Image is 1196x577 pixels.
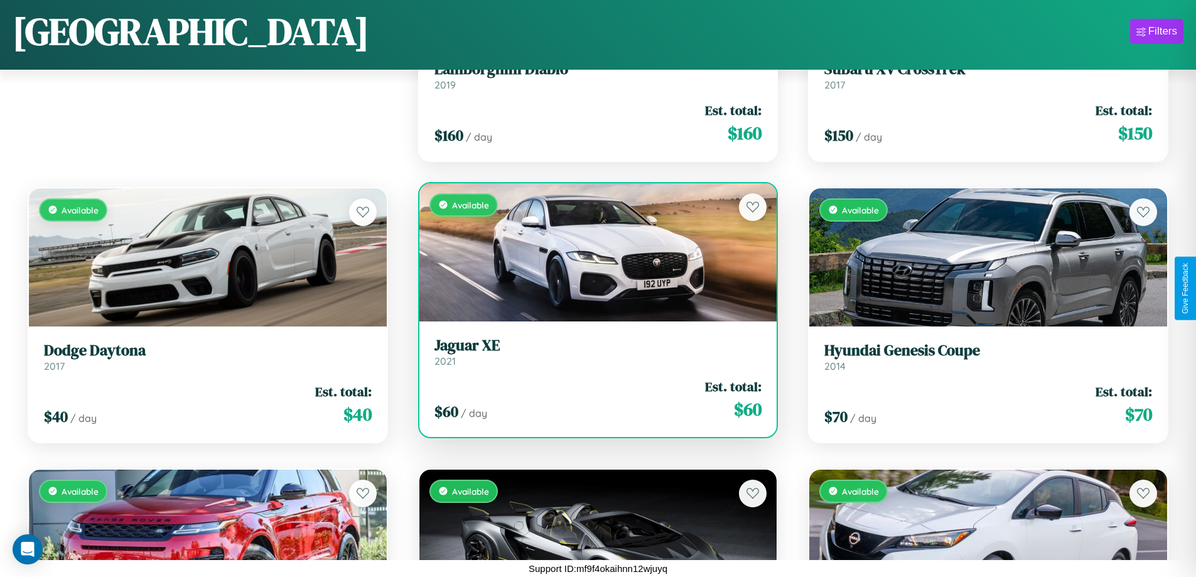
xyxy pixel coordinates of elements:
[1096,382,1152,401] span: Est. total:
[44,342,372,360] h3: Dodge Daytona
[1130,19,1183,44] button: Filters
[452,486,489,497] span: Available
[824,360,846,372] span: 2014
[434,355,456,367] span: 2021
[44,342,372,372] a: Dodge Daytona2017
[728,121,762,146] span: $ 160
[1181,263,1190,314] div: Give Feedback
[824,60,1152,91] a: Subaru XV CrossTrek2017
[461,407,487,419] span: / day
[824,406,848,427] span: $ 70
[734,397,762,422] span: $ 60
[1118,121,1152,146] span: $ 150
[62,205,99,215] span: Available
[70,412,97,424] span: / day
[13,6,369,57] h1: [GEOGRAPHIC_DATA]
[44,406,68,427] span: $ 40
[824,78,845,91] span: 2017
[343,402,372,427] span: $ 40
[856,131,882,143] span: / day
[315,382,372,401] span: Est. total:
[824,342,1152,372] a: Hyundai Genesis Coupe2014
[529,560,667,577] p: Support ID: mf9f4okaihnn12wjuyq
[434,78,456,91] span: 2019
[434,401,458,422] span: $ 60
[824,125,853,146] span: $ 150
[1096,101,1152,119] span: Est. total:
[62,486,99,497] span: Available
[850,412,876,424] span: / day
[705,377,762,396] span: Est. total:
[705,101,762,119] span: Est. total:
[466,131,492,143] span: / day
[13,534,43,564] div: Open Intercom Messenger
[842,486,879,497] span: Available
[452,200,489,210] span: Available
[434,337,762,367] a: Jaguar XE2021
[434,125,463,146] span: $ 160
[434,60,762,91] a: Lamborghini Diablo2019
[824,342,1152,360] h3: Hyundai Genesis Coupe
[434,337,762,355] h3: Jaguar XE
[1148,25,1177,38] div: Filters
[1125,402,1152,427] span: $ 70
[824,60,1152,78] h3: Subaru XV CrossTrek
[842,205,879,215] span: Available
[434,60,762,78] h3: Lamborghini Diablo
[44,360,65,372] span: 2017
